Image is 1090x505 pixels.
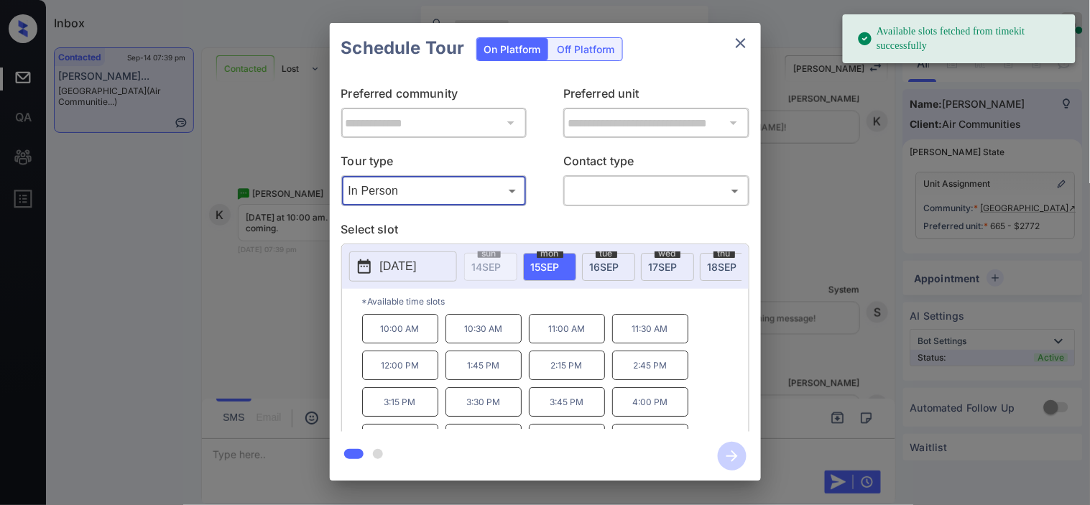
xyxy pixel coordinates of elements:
[700,253,753,281] div: date-select
[362,351,438,380] p: 12:00 PM
[612,314,688,343] p: 11:30 AM
[596,249,617,258] span: tue
[612,351,688,380] p: 2:45 PM
[590,261,619,273] span: 16 SEP
[341,85,527,108] p: Preferred community
[529,424,605,453] p: 4:45 PM
[582,253,635,281] div: date-select
[523,253,576,281] div: date-select
[713,249,735,258] span: thu
[641,253,694,281] div: date-select
[529,351,605,380] p: 2:15 PM
[362,314,438,343] p: 10:00 AM
[529,387,605,417] p: 3:45 PM
[362,387,438,417] p: 3:15 PM
[857,19,1064,59] div: Available slots fetched from timekit successfully
[537,249,563,258] span: mon
[726,29,755,57] button: close
[445,424,522,453] p: 4:30 PM
[612,387,688,417] p: 4:00 PM
[550,38,622,60] div: Off Platform
[445,351,522,380] p: 1:45 PM
[531,261,560,273] span: 15 SEP
[709,437,755,475] button: btn-next
[362,424,438,453] p: 4:15 PM
[529,314,605,343] p: 11:00 AM
[380,258,417,275] p: [DATE]
[649,261,678,273] span: 17 SEP
[341,221,749,244] p: Select slot
[341,152,527,175] p: Tour type
[708,261,737,273] span: 18 SEP
[612,424,688,453] p: 5:00 PM
[563,152,749,175] p: Contact type
[655,249,680,258] span: wed
[445,387,522,417] p: 3:30 PM
[345,179,524,203] div: In Person
[349,251,457,282] button: [DATE]
[362,289,749,314] p: *Available time slots
[330,23,476,73] h2: Schedule Tour
[445,314,522,343] p: 10:30 AM
[477,38,548,60] div: On Platform
[563,85,749,108] p: Preferred unit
